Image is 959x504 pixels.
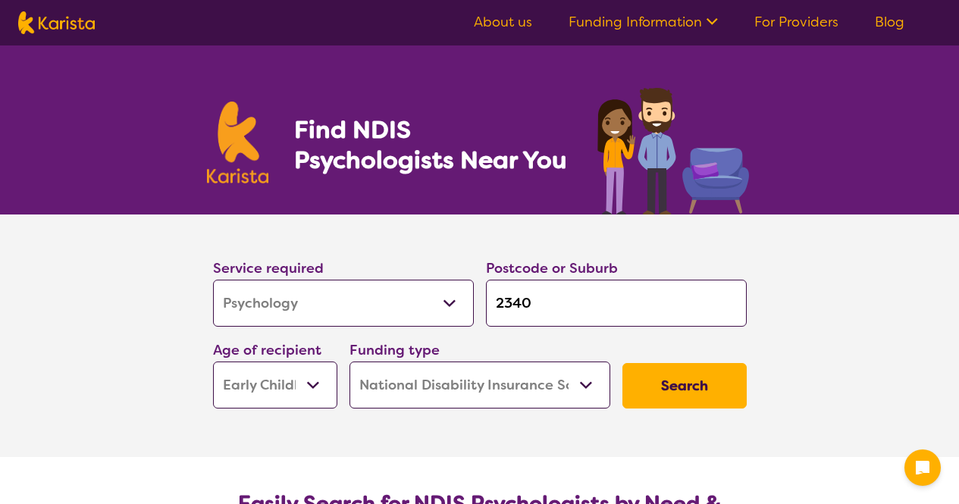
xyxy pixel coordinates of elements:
a: Funding Information [569,13,718,31]
img: Karista logo [18,11,95,34]
img: psychology [592,82,753,214]
a: For Providers [754,13,838,31]
label: Postcode or Suburb [486,259,618,277]
label: Age of recipient [213,341,321,359]
a: Blog [875,13,904,31]
label: Funding type [349,341,440,359]
a: About us [474,13,532,31]
img: Karista logo [207,102,269,183]
label: Service required [213,259,324,277]
h1: Find NDIS Psychologists Near You [294,114,575,175]
button: Search [622,363,747,409]
input: Type [486,280,747,327]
